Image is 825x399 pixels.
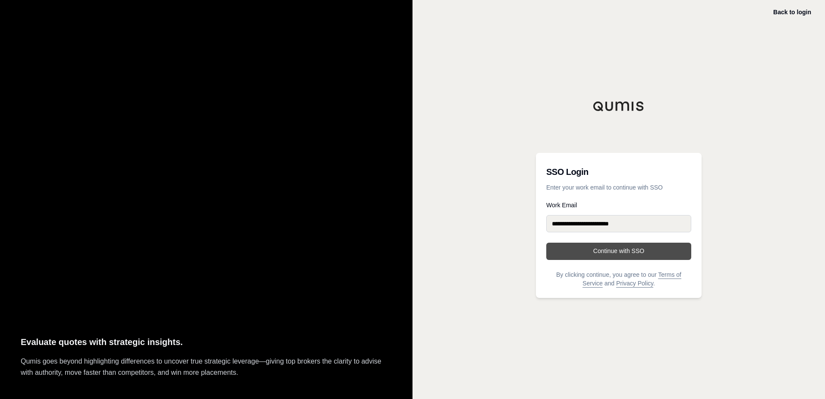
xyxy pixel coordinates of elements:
[21,356,392,378] p: Qumis goes beyond highlighting differences to uncover true strategic leverage—giving top brokers ...
[593,101,645,111] img: Qumis
[21,335,392,349] p: Evaluate quotes with strategic insights.
[773,9,811,16] a: Back to login
[546,202,691,208] label: Work Email
[546,270,691,288] p: By clicking continue, you agree to our and .
[546,183,691,192] p: Enter your work email to continue with SSO
[616,280,653,287] a: Privacy Policy
[546,163,691,180] h3: SSO Login
[546,243,691,260] button: Continue with SSO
